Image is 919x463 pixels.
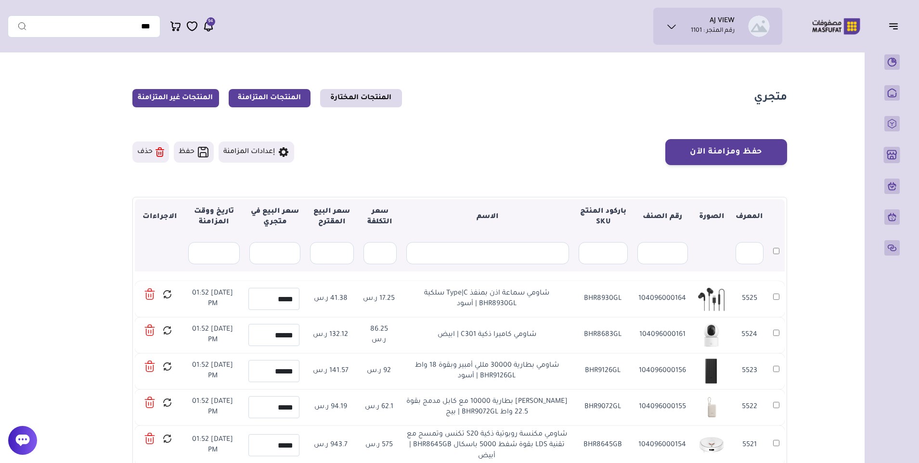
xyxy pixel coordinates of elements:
p: رقم المتجر : 1101 [691,26,735,36]
td: 5522 [730,389,768,425]
td: 104096000156 [632,353,692,389]
td: [DATE] 01:52 PM [182,281,244,317]
strong: باركود المنتج SKU [580,208,626,226]
td: شاومي بطارية 30000 مللي أمبير وبقوة 18 واط BHR9126GL | أسود [401,353,573,389]
td: [DATE] 01:52 PM [182,353,244,389]
td: 94.19 ر.س [304,389,358,425]
img: 2025-07-13-687392ab73a3a.png [697,357,725,386]
strong: سعر التكلفة [367,208,392,226]
span: 94 [208,17,213,26]
img: 20250713133336342115.png [697,321,725,349]
td: 141.57 ر.س [304,353,358,389]
strong: سعر البيع في متجري [251,208,299,226]
strong: الاسم [477,213,499,221]
td: 92 ر.س [357,353,401,389]
strong: الصورة [699,213,725,221]
button: حفظ ومزامنة الآن [665,139,787,165]
h1: متجري [754,91,787,105]
h1: AJ VIEW [710,17,735,26]
td: 41.38 ر.س [304,281,358,317]
strong: الاجراءات [142,213,177,221]
td: 62.1 ر.س [357,389,401,425]
button: إعدادات المزامنة [219,141,294,163]
td: 17.25 ر.س [357,281,401,317]
strong: تاريخ ووقت المزامنة [194,208,234,226]
td: 5523 [730,353,768,389]
a: المنتجات المختارة [320,89,402,107]
a: 94 [203,20,214,32]
td: 5524 [730,317,768,353]
td: شاومي سماعة اذن بمنفذ Type|C سلكية BHR8930GL | أسود [401,281,573,317]
td: [DATE] 01:52 PM [182,317,244,353]
img: AJ VIEW [748,15,770,37]
strong: المعرف [736,213,763,221]
td: 104096000164 [632,281,692,317]
td: BHR8683GL [573,317,632,353]
img: 20250713133334317972.png [697,393,725,422]
td: [DATE] 01:52 PM [182,389,244,425]
td: BHR8930GL [573,281,632,317]
button: حفظ [174,141,214,163]
a: المنتجات غير المتزامنة [132,89,219,107]
td: [PERSON_NAME] بطارية 10000 مع كابل مدمج بقوة 22.5 واط BHR9072GL | بيج [401,389,573,425]
td: 132.12 ر.س [304,317,358,353]
td: 104096000161 [632,317,692,353]
td: BHR9126GL [573,353,632,389]
strong: رقم الصنف [643,213,682,221]
td: 104096000155 [632,389,692,425]
td: 86.25 ر.س [357,317,401,353]
img: 20250713133333429485.png [697,431,725,460]
a: المنتجات المتزامنة [229,89,311,107]
button: حذف [132,141,169,163]
strong: سعر البيع المقترح [313,208,350,226]
img: 20250713133337126438.png [697,285,725,313]
td: 5525 [730,281,768,317]
img: Logo [805,17,867,36]
td: BHR9072GL [573,389,632,425]
td: شاومي كاميرا ذكية C301 | ابيض [401,317,573,353]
